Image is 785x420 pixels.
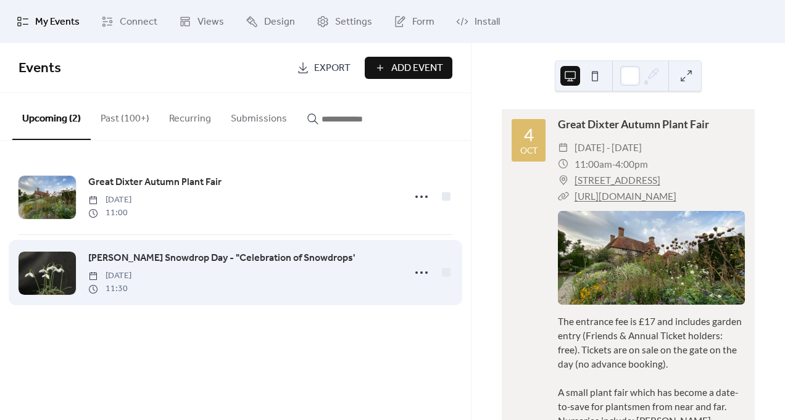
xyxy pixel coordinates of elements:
[558,188,569,204] div: ​
[88,250,355,266] a: [PERSON_NAME] Snowdrop Day - "Celebration of Snowdrops'
[91,93,159,139] button: Past (100+)
[384,5,444,38] a: Form
[92,5,167,38] a: Connect
[88,175,222,190] span: Great Dixter Autumn Plant Fair
[197,15,224,30] span: Views
[88,194,131,207] span: [DATE]
[558,118,709,131] a: Great Dixter Autumn Plant Fair
[335,15,372,30] span: Settings
[575,156,612,172] span: 11:00am
[264,15,295,30] span: Design
[307,5,381,38] a: Settings
[221,93,297,139] button: Submissions
[475,15,500,30] span: Install
[236,5,304,38] a: Design
[612,156,615,172] span: -
[412,15,434,30] span: Form
[558,139,569,155] div: ​
[558,172,569,188] div: ​
[615,156,648,172] span: 4:00pm
[558,156,569,172] div: ​
[159,93,221,139] button: Recurring
[391,61,443,76] span: Add Event
[7,5,89,38] a: My Events
[88,282,131,295] span: 11:30
[365,57,452,79] button: Add Event
[88,207,131,220] span: 11:00
[575,191,676,202] a: [URL][DOMAIN_NAME]
[88,175,222,191] a: Great Dixter Autumn Plant Fair
[575,172,660,188] a: [STREET_ADDRESS]
[12,93,91,140] button: Upcoming (2)
[170,5,233,38] a: Views
[524,126,534,144] div: 4
[288,57,360,79] a: Export
[35,15,80,30] span: My Events
[88,251,355,266] span: [PERSON_NAME] Snowdrop Day - "Celebration of Snowdrops'
[88,270,131,282] span: [DATE]
[575,139,642,155] span: [DATE] - [DATE]
[120,15,157,30] span: Connect
[447,5,509,38] a: Install
[19,55,61,82] span: Events
[314,61,351,76] span: Export
[520,146,538,155] div: Oct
